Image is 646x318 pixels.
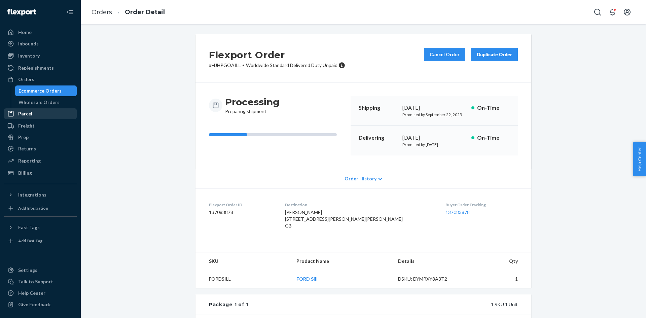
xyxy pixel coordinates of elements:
[209,209,274,216] dd: 137083878
[467,270,531,288] td: 1
[18,191,46,198] div: Integrations
[393,252,467,270] th: Details
[606,5,619,19] button: Open notifications
[18,145,36,152] div: Returns
[402,104,466,112] div: [DATE]
[4,50,77,61] a: Inventory
[18,76,34,83] div: Orders
[345,175,376,182] span: Order History
[359,104,397,112] p: Shipping
[18,170,32,176] div: Billing
[15,85,77,96] a: Ecommerce Orders
[4,27,77,38] a: Home
[591,5,604,19] button: Open Search Box
[445,209,470,215] a: 137083878
[4,276,77,287] a: Talk to Support
[296,276,318,282] a: FORD Sill
[4,120,77,131] a: Freight
[476,51,512,58] div: Duplicate Order
[291,252,393,270] th: Product Name
[477,104,510,112] p: On-Time
[471,48,518,61] button: Duplicate Order
[18,301,51,308] div: Give Feedback
[4,236,77,246] a: Add Fast Tag
[63,5,77,19] button: Close Navigation
[209,62,345,69] p: # HJHPGOAILL
[18,224,40,231] div: Fast Tags
[402,112,466,117] p: Promised by September 22, 2025
[195,270,291,288] td: FORDSILL
[195,252,291,270] th: SKU
[19,87,62,94] div: Ecommerce Orders
[18,52,40,59] div: Inventory
[18,40,39,47] div: Inbounds
[18,134,29,141] div: Prep
[225,96,280,108] h3: Processing
[4,288,77,298] a: Help Center
[18,278,53,285] div: Talk to Support
[18,110,32,117] div: Parcel
[4,132,77,143] a: Prep
[246,62,337,68] span: Worldwide Standard Delivered Duty Unpaid
[125,8,165,16] a: Order Detail
[18,157,41,164] div: Reporting
[4,265,77,276] a: Settings
[209,202,274,208] dt: Flexport Order ID
[467,252,531,270] th: Qty
[242,62,245,68] span: •
[4,203,77,214] a: Add Integration
[18,65,54,71] div: Replenishments
[620,5,634,19] button: Open account menu
[398,276,461,282] div: DSKU: DYMRXY8A3T2
[4,63,77,73] a: Replenishments
[209,48,345,62] h2: Flexport Order
[4,38,77,49] a: Inbounds
[4,108,77,119] a: Parcel
[445,202,518,208] dt: Buyer Order Tracking
[4,189,77,200] button: Integrations
[18,122,35,129] div: Freight
[92,8,112,16] a: Orders
[225,96,280,115] div: Preparing shipment
[18,290,45,296] div: Help Center
[359,134,397,142] p: Delivering
[18,238,42,244] div: Add Fast Tag
[15,97,77,108] a: Wholesale Orders
[4,222,77,233] button: Fast Tags
[86,2,170,22] ol: breadcrumbs
[4,143,77,154] a: Returns
[402,134,466,142] div: [DATE]
[18,267,37,274] div: Settings
[18,29,32,36] div: Home
[402,142,466,147] p: Promised by [DATE]
[19,99,60,106] div: Wholesale Orders
[4,155,77,166] a: Reporting
[248,301,518,308] div: 1 SKU 1 Unit
[7,9,36,15] img: Flexport logo
[633,142,646,176] button: Help Center
[285,202,435,208] dt: Destination
[18,205,48,211] div: Add Integration
[424,48,465,61] button: Cancel Order
[209,301,248,308] div: Package 1 of 1
[285,209,403,228] span: [PERSON_NAME] [STREET_ADDRESS][PERSON_NAME][PERSON_NAME] GB
[4,168,77,178] a: Billing
[4,299,77,310] button: Give Feedback
[4,74,77,85] a: Orders
[477,134,510,142] p: On-Time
